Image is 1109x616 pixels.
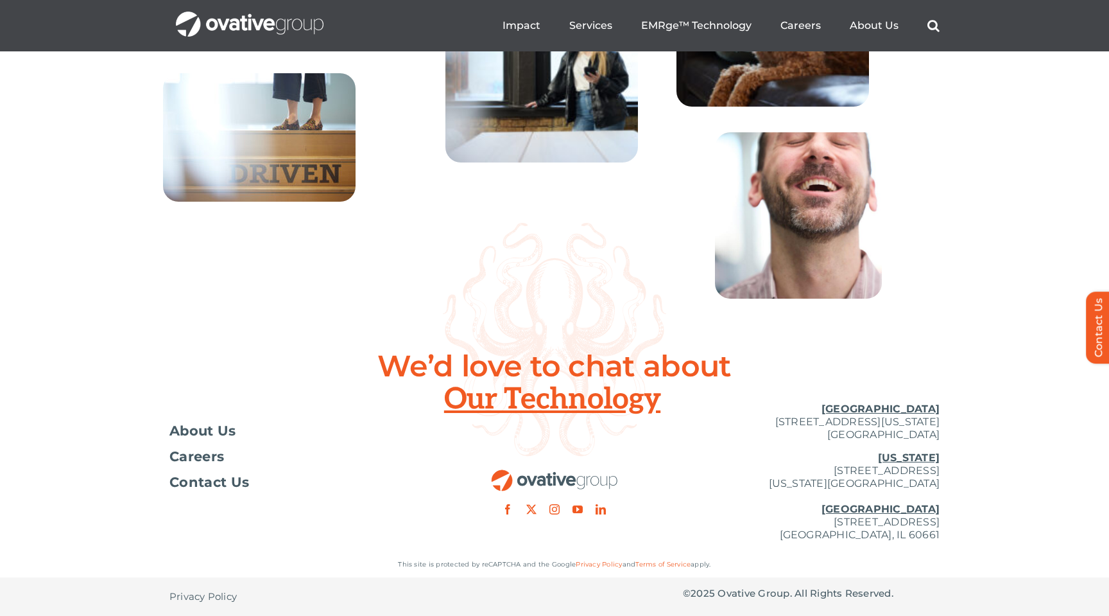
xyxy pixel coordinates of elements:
[569,19,612,32] a: Services
[683,403,940,441] p: [STREET_ADDRESS][US_STATE] [GEOGRAPHIC_DATA]
[641,19,752,32] a: EMRge™ Technology
[683,587,940,600] p: © Ovative Group. All Rights Reserved.
[691,587,715,599] span: 2025
[169,577,237,616] a: Privacy Policy
[927,19,940,32] a: Search
[169,577,426,616] nav: Footer - Privacy Policy
[176,10,323,22] a: OG_Full_horizontal_WHT
[169,425,426,489] nav: Footer Menu
[169,590,237,603] span: Privacy Policy
[169,450,224,463] span: Careers
[526,504,537,515] a: twitter
[163,73,356,202] img: Home – Careers 3
[503,504,513,515] a: facebook
[572,504,583,515] a: youtube
[169,558,940,571] p: This site is protected by reCAPTCHA and the Google and apply.
[596,504,606,515] a: linkedin
[576,560,622,568] a: Privacy Policy
[549,504,560,515] a: instagram
[169,476,249,489] span: Contact Us
[444,383,665,416] span: Our Technology
[503,5,940,46] nav: Menu
[780,19,821,32] a: Careers
[715,132,882,299] img: Home – Careers 8
[850,19,898,32] a: About Us
[635,560,691,568] a: Terms of Service
[821,503,940,515] u: [GEOGRAPHIC_DATA]
[490,468,619,480] a: OG_Full_horizontal_RGB
[821,403,940,415] u: [GEOGRAPHIC_DATA]
[169,425,426,437] a: About Us
[503,19,540,32] a: Impact
[169,425,236,437] span: About Us
[683,452,940,541] p: [STREET_ADDRESS] [US_STATE][GEOGRAPHIC_DATA] [STREET_ADDRESS] [GEOGRAPHIC_DATA], IL 60661
[878,452,940,464] u: [US_STATE]
[169,450,426,463] a: Careers
[169,476,426,489] a: Contact Us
